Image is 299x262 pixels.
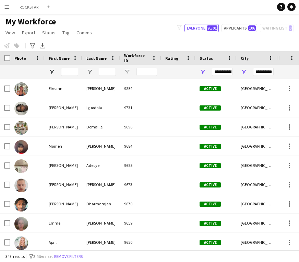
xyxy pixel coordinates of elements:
button: Everyone9,501 [184,24,219,32]
div: 9685 [120,156,161,175]
div: 9670 [120,194,161,213]
input: Last Name Filter Input [99,68,116,76]
div: [GEOGRAPHIC_DATA] [237,117,278,136]
div: [GEOGRAPHIC_DATA] [237,79,278,98]
div: [GEOGRAPHIC_DATA] [237,156,278,175]
div: April [45,233,82,252]
img: Samuel Adeoye [14,159,28,173]
span: Workforce ID [124,53,149,63]
a: Comms [74,28,95,37]
app-action-btn: Export XLSX [38,42,47,50]
button: Open Filter Menu [49,69,55,75]
div: [PERSON_NAME] [82,79,120,98]
div: [PERSON_NAME] [45,117,82,136]
button: Applicants106 [222,24,257,32]
span: Active [200,221,221,226]
a: Tag [60,28,72,37]
span: Active [200,86,221,91]
span: Active [200,182,221,187]
div: [PERSON_NAME] [45,175,82,194]
div: [GEOGRAPHIC_DATA] [237,175,278,194]
span: 2 filters set [33,254,53,259]
div: Domaille [82,117,120,136]
a: View [3,28,18,37]
div: [PERSON_NAME] [45,194,82,213]
div: Emme [45,214,82,232]
div: [PERSON_NAME] [82,137,120,156]
img: William Domaille [14,121,28,135]
div: [PERSON_NAME] [82,233,120,252]
span: First Name [49,56,70,61]
button: Open Filter Menu [124,69,130,75]
input: City Filter Input [253,68,274,76]
img: Nelson Iguodala [14,102,28,115]
div: [PERSON_NAME] [45,98,82,117]
a: Status [39,28,58,37]
span: Active [200,125,221,130]
button: Open Filter Menu [241,69,247,75]
span: City [241,56,249,61]
span: Status [42,30,56,36]
img: Eireann Mackey [14,82,28,96]
a: Export [19,28,38,37]
div: 9731 [120,98,161,117]
button: Open Filter Menu [200,69,206,75]
span: Status [200,56,213,61]
span: Last Name [86,56,107,61]
span: Active [200,240,221,245]
div: 9673 [120,175,161,194]
button: Open Filter Menu [86,69,93,75]
span: Export [22,30,35,36]
img: Momen Nadeem [14,140,28,154]
div: Adeoye [82,156,120,175]
div: [PERSON_NAME] [45,156,82,175]
span: Active [200,144,221,149]
div: 9854 [120,79,161,98]
div: Dharmarajah [82,194,120,213]
div: 9650 [120,233,161,252]
div: [GEOGRAPHIC_DATA] [237,98,278,117]
input: First Name Filter Input [61,68,78,76]
span: Rating [165,56,178,61]
div: [GEOGRAPHIC_DATA] [237,214,278,232]
div: 9659 [120,214,161,232]
span: Active [200,105,221,111]
app-action-btn: Advanced filters [28,42,37,50]
img: Emme Allison [14,217,28,231]
div: [GEOGRAPHIC_DATA] [237,194,278,213]
span: View [5,30,15,36]
div: Momen [45,137,82,156]
img: April Barton [14,236,28,250]
span: 106 [248,25,256,31]
span: Tag [62,30,70,36]
button: Remove filters [53,253,84,260]
input: Workforce ID Filter Input [136,68,157,76]
div: Iguodala [82,98,120,117]
div: [GEOGRAPHIC_DATA] [237,233,278,252]
span: My Workforce [5,16,56,27]
div: [GEOGRAPHIC_DATA] [237,137,278,156]
div: [PERSON_NAME] [82,175,120,194]
span: Photo [14,56,26,61]
div: 9696 [120,117,161,136]
span: Comms [76,30,92,36]
span: 9,501 [207,25,217,31]
button: ROCKSTAR [14,0,44,14]
div: Eireann [45,79,82,98]
div: 9684 [120,137,161,156]
span: Active [200,163,221,168]
img: Alexander Wescott [14,179,28,192]
span: Active [200,202,221,207]
img: Nathanael Dharmarajah [14,198,28,212]
div: [PERSON_NAME] [82,214,120,232]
